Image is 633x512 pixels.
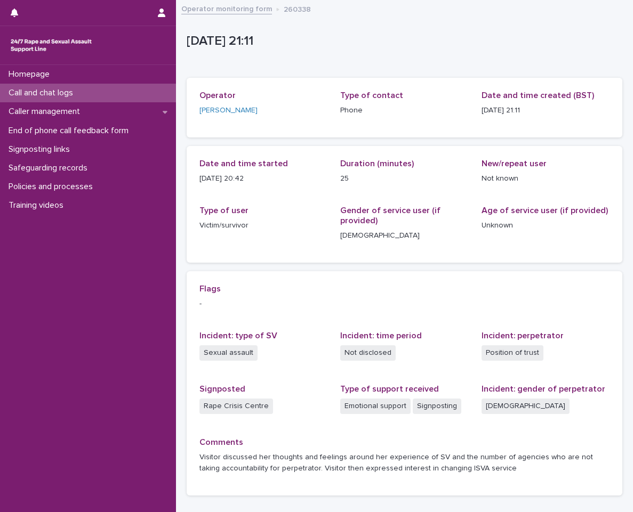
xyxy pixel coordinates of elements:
p: Caller management [4,107,89,117]
p: 260338 [284,3,311,14]
span: Position of trust [482,345,543,361]
p: Homepage [4,69,58,79]
p: Policies and processes [4,182,101,192]
span: [DEMOGRAPHIC_DATA] [482,399,570,414]
p: Not known [482,173,610,184]
p: Victim/survivor [199,220,327,231]
p: Phone [340,105,468,116]
span: Emotional support [340,399,411,414]
span: Age of service user (if provided) [482,206,608,215]
p: [DEMOGRAPHIC_DATA] [340,230,468,241]
span: Gender of service user (if provided) [340,206,440,225]
span: Operator [199,91,236,100]
a: Operator monitoring form [181,2,272,14]
p: [DATE] 21:11 [187,34,618,49]
p: Training videos [4,200,72,210]
p: Unknown [482,220,610,231]
span: New/repeat user [482,159,547,168]
p: Call and chat logs [4,88,82,98]
span: Incident: type of SV [199,331,277,340]
span: Duration (minutes) [340,159,414,168]
p: Safeguarding records [4,163,96,173]
span: Type of support received [340,385,439,393]
span: Incident: perpetrator [482,331,564,340]
p: - [199,298,610,310]
span: Incident: time period [340,331,422,340]
p: [DATE] 21:11 [482,105,610,116]
p: Signposting links [4,144,78,155]
span: Incident: gender of perpetrator [482,385,605,393]
span: Date and time started [199,159,288,168]
span: Flags [199,285,221,293]
a: [PERSON_NAME] [199,105,258,116]
img: rhQMoQhaT3yELyF149Cw [9,35,94,56]
p: Visitor discussed her thoughts and feelings around her experience of SV and the number of agencie... [199,452,610,474]
p: End of phone call feedback form [4,126,137,136]
p: [DATE] 20:42 [199,173,327,184]
span: Type of user [199,206,249,215]
p: 25 [340,173,468,184]
span: Rape Crisis Centre [199,399,273,414]
span: Signposting [413,399,461,414]
span: Signposted [199,385,245,393]
span: Date and time created (BST) [482,91,594,100]
span: Not disclosed [340,345,396,361]
span: Type of contact [340,91,403,100]
span: Comments [199,438,243,446]
span: Sexual assault [199,345,258,361]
